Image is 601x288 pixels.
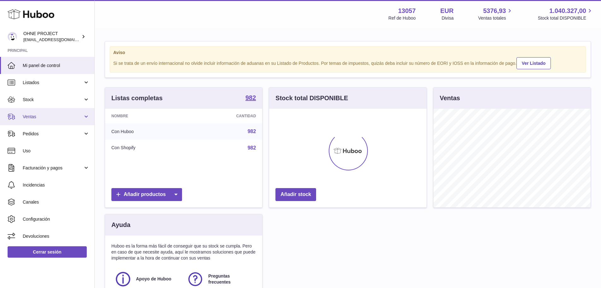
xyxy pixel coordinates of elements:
[440,94,460,102] h3: Ventas
[538,7,593,21] a: 1.040.327,00 Stock total DISPONIBLE
[23,63,90,69] span: Mi panel de control
[275,94,348,102] h3: Stock total DISPONIBLE
[248,145,256,150] a: 982
[111,188,182,201] a: Añadir productos
[8,32,17,41] img: internalAdmin-13057@internal.huboo.com
[440,7,454,15] strong: EUR
[111,243,256,261] p: Huboo es la forma más fácil de conseguir que su stock se cumpla. Pero en caso de que necesite ayu...
[23,216,90,222] span: Configuración
[23,31,80,43] div: OHNE PROJECT
[442,15,454,21] div: Divisa
[113,50,582,56] strong: Aviso
[388,15,415,21] div: Ref de Huboo
[245,95,256,101] strong: 982
[115,271,180,288] a: Apoyo de Huboo
[23,80,83,86] span: Listados
[483,7,506,15] span: 5376,93
[549,7,586,15] span: 1.040.327,00
[136,276,171,282] span: Apoyo de Huboo
[245,95,256,102] a: 982
[478,15,513,21] span: Ventas totales
[113,56,582,69] div: Si se trata de un envío internacional no olvide incluir información de aduanas en su Listado de P...
[23,114,83,120] span: Ventas
[187,271,253,288] a: Preguntas frecuentes
[23,182,90,188] span: Incidencias
[8,246,87,258] a: Cerrar sesión
[23,97,83,103] span: Stock
[105,140,189,156] td: Con Shopify
[23,37,93,42] span: [EMAIL_ADDRESS][DOMAIN_NAME]
[248,129,256,134] a: 982
[23,199,90,205] span: Canales
[23,148,90,154] span: Uso
[538,15,593,21] span: Stock total DISPONIBLE
[398,7,416,15] strong: 13057
[105,123,189,140] td: Con Huboo
[23,233,90,239] span: Devoluciones
[111,94,162,102] h3: Listas completas
[516,57,551,69] a: Ver Listado
[478,7,513,21] a: 5376,93 Ventas totales
[105,109,189,123] th: Nombre
[23,165,83,171] span: Facturación y pagos
[189,109,262,123] th: Cantidad
[111,221,130,229] h3: Ayuda
[208,273,252,285] span: Preguntas frecuentes
[23,131,83,137] span: Pedidos
[275,188,316,201] a: Añadir stock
